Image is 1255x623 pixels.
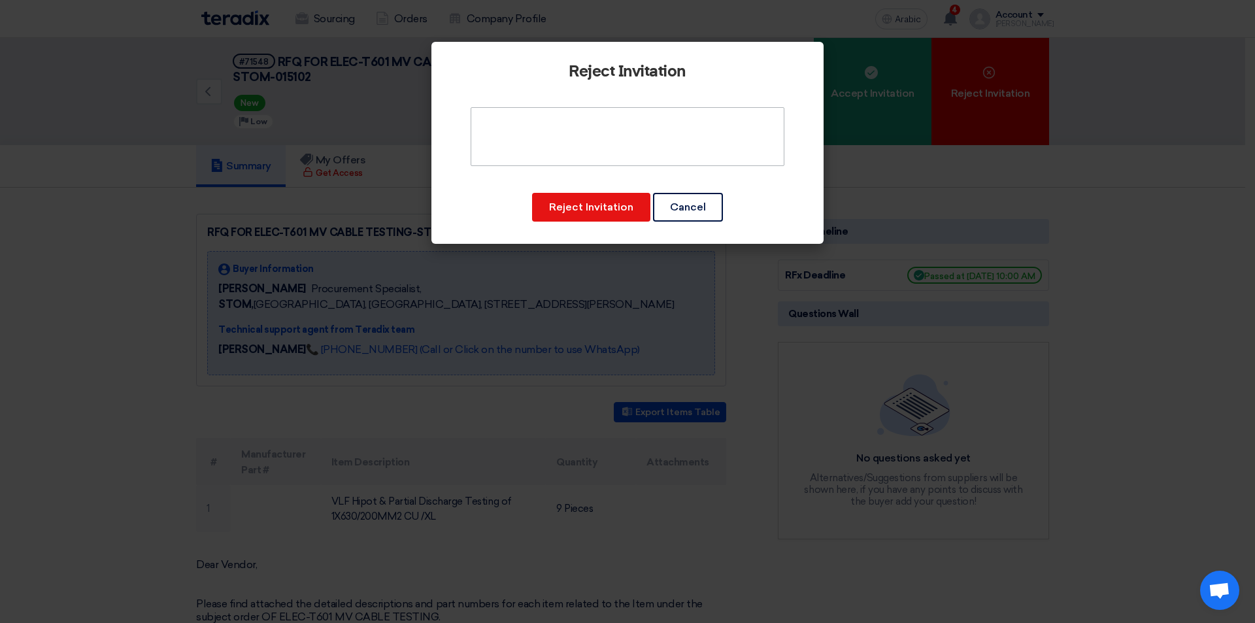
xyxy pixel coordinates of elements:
[532,193,650,222] button: Reject Invitation
[569,64,686,80] font: Reject Invitation
[670,201,706,213] font: Cancel
[549,201,633,213] font: Reject Invitation
[653,193,723,222] button: Cancel
[1200,571,1239,610] div: Open chat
